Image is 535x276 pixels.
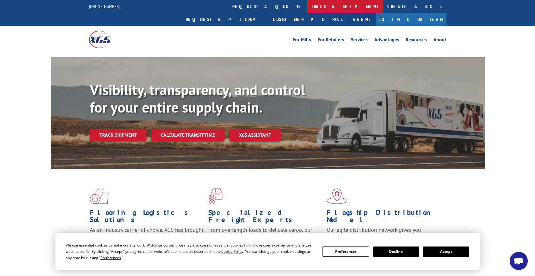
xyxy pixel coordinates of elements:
[327,226,438,240] span: Our agile distribution network gives you nationwide inventory management on demand.
[208,209,322,226] h1: Specialized Freight Experts
[181,13,268,26] a: Request a pickup
[327,188,348,204] img: xgs-icon-flagship-distribution-model-red
[66,242,315,261] div: We use essential cookies to make our site work. With your consent, we may also use non-essential ...
[423,247,469,257] button: Accept
[100,255,121,260] span: Preferences
[351,37,368,44] a: Services
[406,37,427,44] a: Resources
[90,188,109,204] img: xgs-icon-total-supply-chain-intelligence-red
[510,252,528,270] div: Open chat
[268,13,347,26] a: Customer Portal
[327,209,441,226] h1: Flagship Distribution Model
[293,37,311,44] a: For Mills
[376,13,446,26] a: Join Our Team
[229,129,281,141] a: XGS ASSISTANT
[208,226,322,253] p: From overlength loads to delicate cargo, our experienced staff knows the best way to move your fr...
[89,3,120,9] a: [PHONE_NUMBER]
[55,233,480,270] div: Cookie Consent Prompt
[318,37,344,44] a: For Retailers
[90,226,203,248] span: As an industry carrier of choice, XGS has brought innovation and dedication to flooring logistics...
[433,37,446,44] a: About
[151,129,225,141] a: Calculate transit time
[90,129,146,141] a: Track shipment
[373,247,419,257] button: Decline
[208,188,222,204] img: xgs-icon-focused-on-flooring-red
[90,209,204,226] h1: Flooring Logistics Solutions
[347,13,376,26] a: Agent
[374,37,399,44] a: Advantages
[221,249,243,254] span: Cookie Policy
[323,247,369,257] button: Preferences
[90,80,305,116] b: Visibility, transparency, and control for your entire supply chain.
